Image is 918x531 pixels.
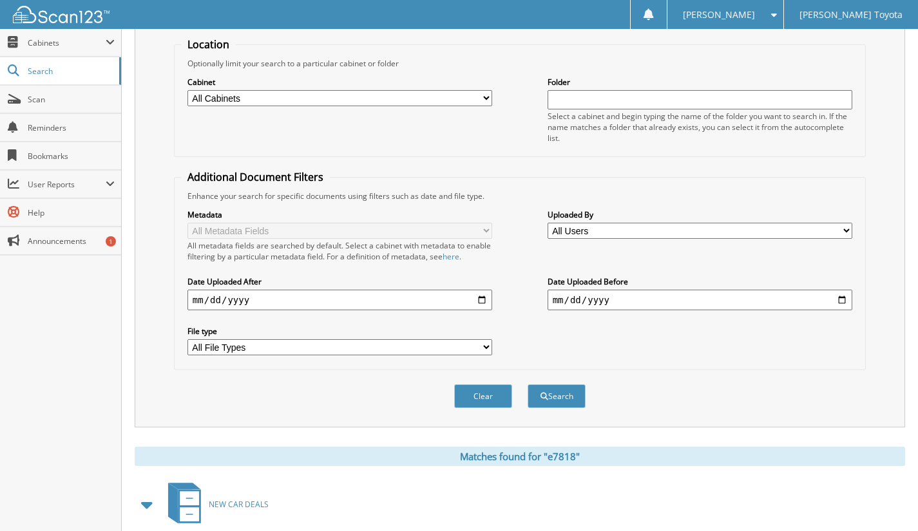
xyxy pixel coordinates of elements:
[799,11,903,19] span: [PERSON_NAME] Toyota
[454,384,512,408] button: Clear
[106,236,116,247] div: 1
[28,66,113,77] span: Search
[548,276,853,287] label: Date Uploaded Before
[28,179,106,190] span: User Reports
[187,209,493,220] label: Metadata
[28,94,115,105] span: Scan
[548,290,853,310] input: end
[181,170,330,184] legend: Additional Document Filters
[443,251,459,262] a: here
[854,469,918,531] iframe: Chat Widget
[548,111,853,144] div: Select a cabinet and begin typing the name of the folder you want to search in. If the name match...
[135,447,905,466] div: Matches found for "e7818"
[28,37,106,48] span: Cabinets
[548,77,853,88] label: Folder
[528,384,586,408] button: Search
[160,479,269,530] a: NEW CAR DEALS
[13,6,110,23] img: scan123-logo-white.svg
[187,326,493,337] label: File type
[548,209,853,220] label: Uploaded By
[181,191,859,201] div: Enhance your search for specific documents using filters such as date and file type.
[187,240,493,262] div: All metadata fields are searched by default. Select a cabinet with metadata to enable filtering b...
[683,11,755,19] span: [PERSON_NAME]
[28,207,115,218] span: Help
[209,499,269,510] span: NEW CAR DEALS
[187,276,493,287] label: Date Uploaded After
[187,77,493,88] label: Cabinet
[28,122,115,133] span: Reminders
[181,58,859,69] div: Optionally limit your search to a particular cabinet or folder
[187,290,493,310] input: start
[28,236,115,247] span: Announcements
[181,37,236,51] legend: Location
[28,151,115,162] span: Bookmarks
